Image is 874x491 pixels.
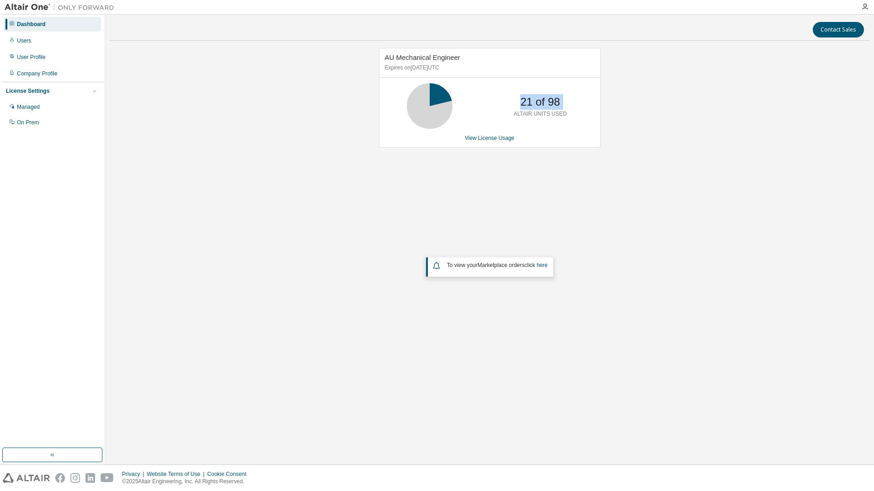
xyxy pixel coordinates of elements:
button: Contact Sales [813,22,864,37]
p: ALTAIR UNITS USED [514,110,567,118]
p: Expires on [DATE] UTC [385,64,592,72]
p: 21 of 98 [520,94,560,110]
img: linkedin.svg [85,473,95,483]
div: Managed [17,103,40,111]
span: AU Mechanical Engineer [385,53,460,61]
div: Company Profile [17,70,58,77]
img: instagram.svg [70,473,80,483]
div: User Profile [17,53,46,61]
div: License Settings [6,87,49,95]
div: Cookie Consent [207,470,251,478]
span: To view your click [447,262,548,268]
a: View License Usage [465,135,515,141]
p: © 2025 Altair Engineering, Inc. All Rights Reserved. [122,478,252,486]
div: Users [17,37,31,44]
div: Privacy [122,470,147,478]
div: Dashboard [17,21,46,28]
img: facebook.svg [55,473,65,483]
a: here [537,262,548,268]
img: Altair One [5,3,119,12]
img: altair_logo.svg [3,473,50,483]
img: youtube.svg [101,473,114,483]
div: On Prem [17,119,39,126]
em: Marketplace orders [478,262,525,268]
div: Website Terms of Use [147,470,207,478]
